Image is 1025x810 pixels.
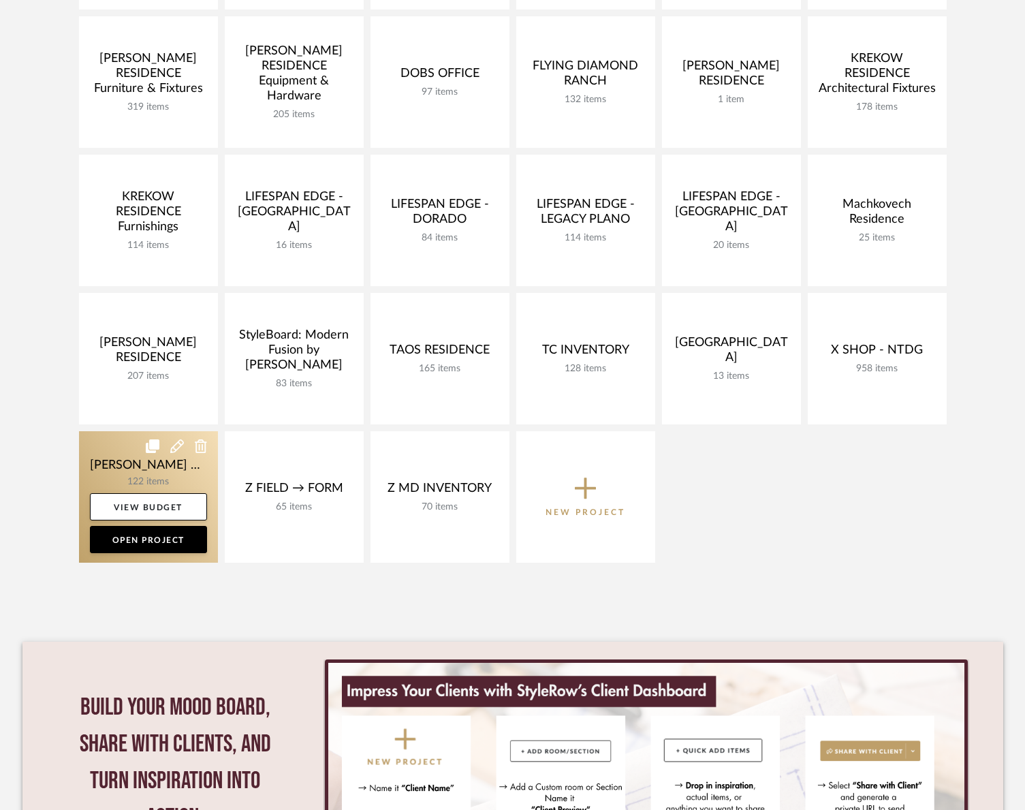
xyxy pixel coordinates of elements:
[236,109,353,121] div: 205 items
[527,343,644,363] div: TC INVENTORY
[381,363,499,375] div: 165 items
[381,66,499,87] div: DOBS OFFICE
[236,328,353,378] div: StyleBoard: Modern Fusion by [PERSON_NAME]
[527,232,644,244] div: 114 items
[381,232,499,244] div: 84 items
[673,189,790,240] div: LIFESPAN EDGE - [GEOGRAPHIC_DATA]
[90,335,207,371] div: [PERSON_NAME] RESIDENCE
[236,189,353,240] div: LIFESPAN EDGE - [GEOGRAPHIC_DATA]
[527,197,644,232] div: LIFESPAN EDGE - LEGACY PLANO
[90,240,207,251] div: 114 items
[673,94,790,106] div: 1 item
[819,363,936,375] div: 958 items
[673,335,790,371] div: [GEOGRAPHIC_DATA]
[236,240,353,251] div: 16 items
[381,197,499,232] div: LIFESPAN EDGE - DORADO
[236,501,353,513] div: 65 items
[527,59,644,94] div: FLYING DIAMOND RANCH
[673,371,790,382] div: 13 items
[819,232,936,244] div: 25 items
[381,87,499,98] div: 97 items
[527,363,644,375] div: 128 items
[381,343,499,363] div: TAOS RESIDENCE
[819,197,936,232] div: Machkovech Residence
[673,240,790,251] div: 20 items
[546,505,625,519] p: New Project
[90,371,207,382] div: 207 items
[90,526,207,553] a: Open Project
[381,481,499,501] div: Z MD INVENTORY
[90,102,207,113] div: 319 items
[381,501,499,513] div: 70 items
[90,51,207,102] div: [PERSON_NAME] RESIDENCE Furniture & Fixtures
[819,102,936,113] div: 178 items
[516,431,655,563] button: New Project
[819,343,936,363] div: X SHOP - NTDG
[236,378,353,390] div: 83 items
[819,51,936,102] div: KREKOW RESIDENCE Architectural Fixtures
[236,44,353,109] div: [PERSON_NAME] RESIDENCE Equipment & Hardware
[236,481,353,501] div: Z FIELD → FORM
[90,493,207,520] a: View Budget
[673,59,790,94] div: [PERSON_NAME] RESIDENCE
[527,94,644,106] div: 132 items
[90,189,207,240] div: KREKOW RESIDENCE Furnishings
